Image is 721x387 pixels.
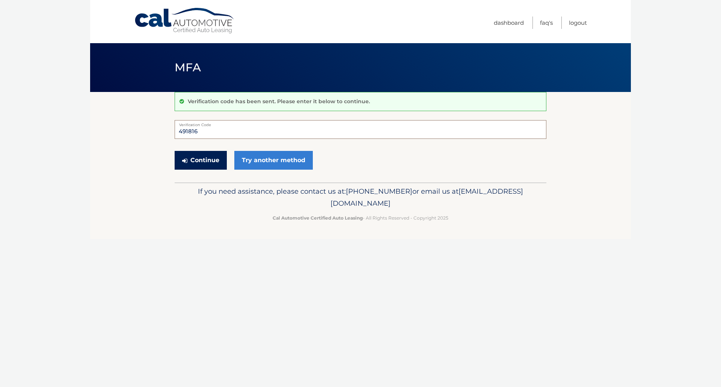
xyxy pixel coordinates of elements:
span: MFA [175,60,201,74]
a: Try another method [234,151,313,170]
button: Continue [175,151,227,170]
a: Cal Automotive [134,8,235,34]
strong: Cal Automotive Certified Auto Leasing [273,215,363,221]
a: FAQ's [540,17,553,29]
p: If you need assistance, please contact us at: or email us at [179,185,542,209]
span: [PHONE_NUMBER] [346,187,412,196]
input: Verification Code [175,120,546,139]
a: Logout [569,17,587,29]
a: Dashboard [494,17,524,29]
label: Verification Code [175,120,546,126]
span: [EMAIL_ADDRESS][DOMAIN_NAME] [330,187,523,208]
p: Verification code has been sent. Please enter it below to continue. [188,98,370,105]
p: - All Rights Reserved - Copyright 2025 [179,214,542,222]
